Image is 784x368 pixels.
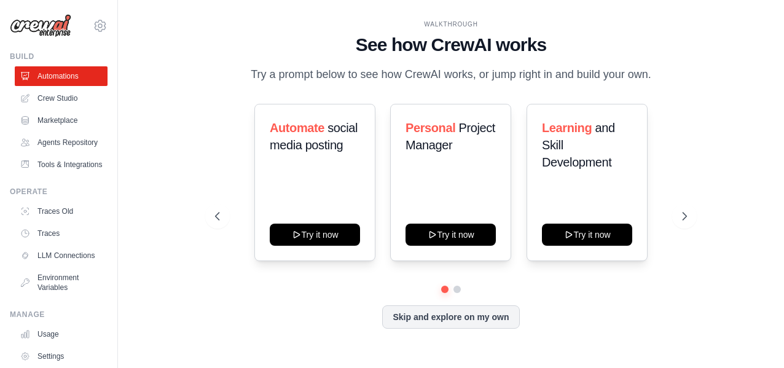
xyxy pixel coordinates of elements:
div: Manage [10,310,108,319]
span: Personal [406,121,455,135]
a: Settings [15,346,108,366]
a: Traces Old [15,202,108,221]
a: Marketplace [15,111,108,130]
a: LLM Connections [15,246,108,265]
span: Learning [542,121,592,135]
a: Usage [15,324,108,344]
a: Tools & Integrations [15,155,108,174]
span: social media posting [270,121,358,152]
span: Automate [270,121,324,135]
img: Logo [10,14,71,37]
button: Try it now [542,224,632,246]
div: Operate [10,187,108,197]
button: Skip and explore on my own [382,305,519,329]
iframe: Chat Widget [723,309,784,368]
div: WALKTHROUGH [215,20,687,29]
span: Project Manager [406,121,495,152]
a: Automations [15,66,108,86]
a: Traces [15,224,108,243]
a: Environment Variables [15,268,108,297]
a: Crew Studio [15,88,108,108]
div: Build [10,52,108,61]
span: and Skill Development [542,121,615,169]
h1: See how CrewAI works [215,34,687,56]
button: Try it now [406,224,496,246]
a: Agents Repository [15,133,108,152]
button: Try it now [270,224,360,246]
p: Try a prompt below to see how CrewAI works, or jump right in and build your own. [245,66,657,84]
